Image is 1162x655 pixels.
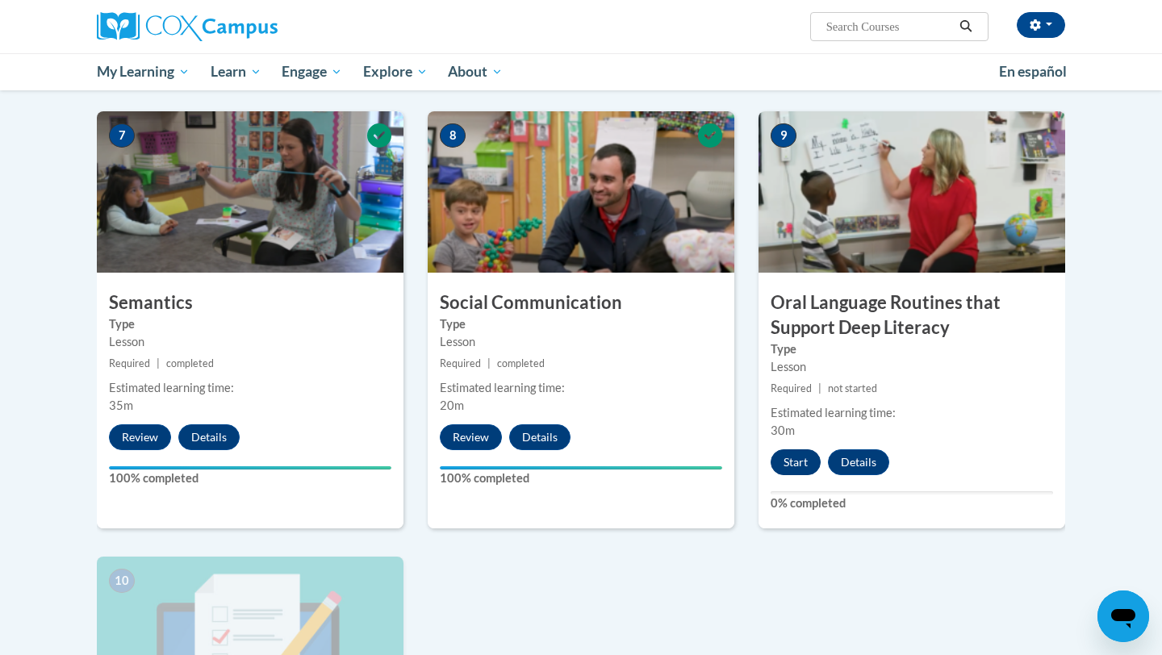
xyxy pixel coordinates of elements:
div: Estimated learning time: [109,379,391,397]
h3: Semantics [97,290,403,315]
button: Review [109,424,171,450]
div: Your progress [109,466,391,469]
button: Details [828,449,889,475]
a: En español [989,55,1077,89]
span: 9 [771,123,796,148]
span: | [818,382,821,394]
button: Search [954,17,978,36]
span: 20m [440,398,464,412]
iframe: Button to launch messaging window [1097,590,1149,642]
span: Required [440,357,481,369]
label: Type [109,315,391,333]
img: Course Image [428,111,734,273]
h3: Social Communication [428,290,734,315]
div: Estimated learning time: [771,404,1053,422]
span: 10 [109,569,135,593]
button: Start [771,449,821,475]
div: Lesson [109,333,391,351]
div: Main menu [73,53,1089,90]
span: Required [771,382,812,394]
img: Course Image [97,111,403,273]
div: Your progress [440,466,722,469]
span: Learn [211,62,261,81]
span: not started [828,382,877,394]
label: 100% completed [440,469,722,487]
span: Engage [282,62,342,81]
a: Learn [200,53,272,90]
span: 7 [109,123,135,148]
a: Engage [271,53,353,90]
a: Cox Campus [97,12,403,41]
span: 35m [109,398,133,412]
button: Account Settings [1017,12,1065,38]
span: | [487,357,491,369]
span: 30m [771,423,795,437]
div: Lesson [771,358,1053,376]
span: Required [109,357,150,369]
button: Details [509,424,571,450]
span: About [448,62,503,81]
a: My Learning [86,53,200,90]
img: Cox Campus [97,12,278,41]
span: completed [166,357,214,369]
button: Review [440,424,502,450]
span: En español [999,63,1067,80]
input: Search Courses [825,17,954,36]
button: Details [178,424,240,450]
h3: Oral Language Routines that Support Deep Literacy [759,290,1065,340]
a: Explore [353,53,438,90]
img: Course Image [759,111,1065,273]
span: My Learning [97,62,190,81]
div: Lesson [440,333,722,351]
div: Estimated learning time: [440,379,722,397]
label: 0% completed [771,494,1053,512]
span: | [157,357,160,369]
span: 8 [440,123,466,148]
span: Explore [363,62,428,81]
span: completed [497,357,545,369]
label: Type [771,340,1053,358]
label: 100% completed [109,469,391,487]
label: Type [440,315,722,333]
a: About [438,53,514,90]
